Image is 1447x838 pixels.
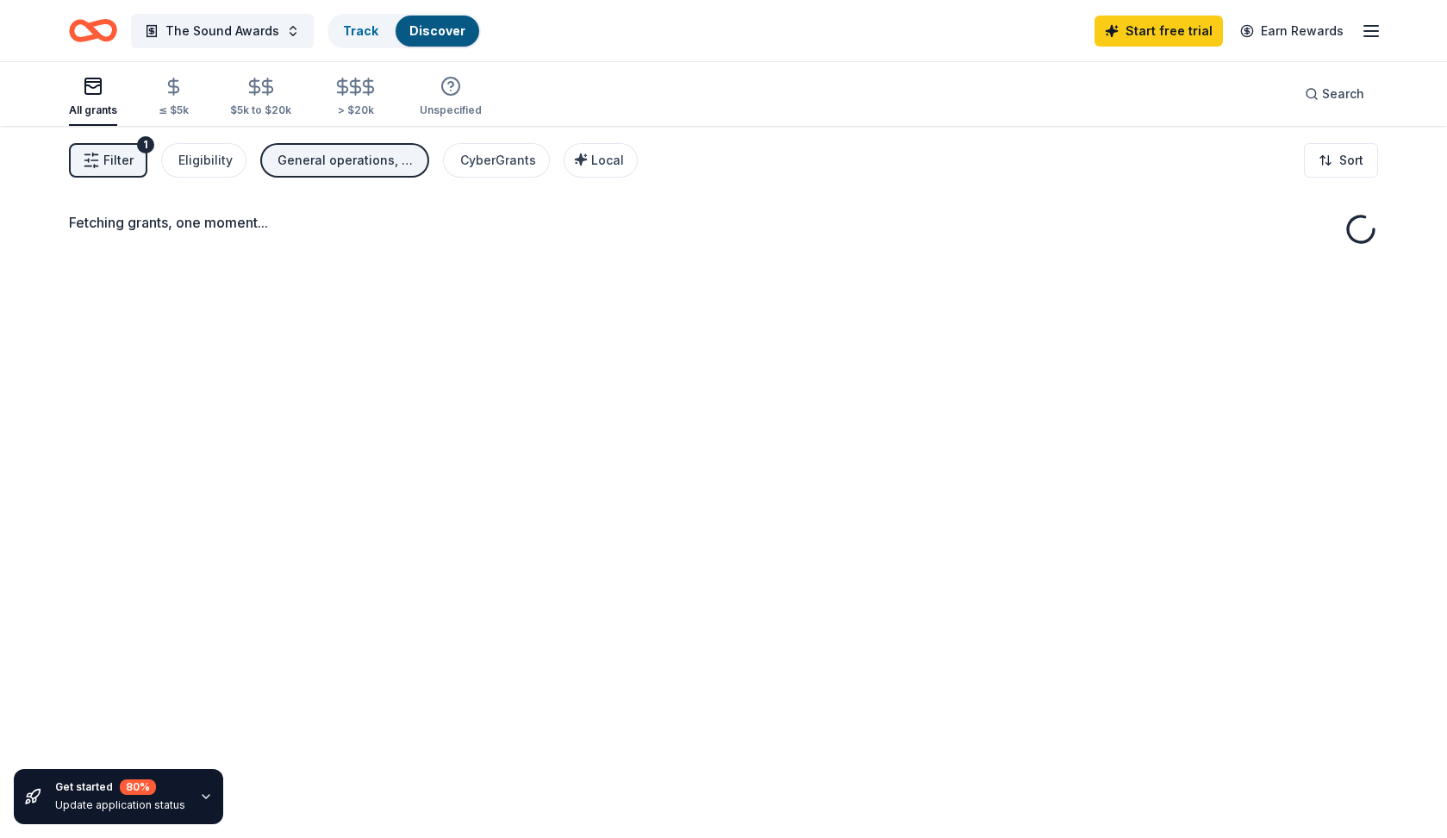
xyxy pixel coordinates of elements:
[591,153,624,167] span: Local
[55,798,185,812] div: Update application status
[69,212,1378,233] div: Fetching grants, one moment...
[178,150,233,171] div: Eligibility
[333,103,378,117] div: > $20k
[278,150,415,171] div: General operations, Scholarship, Projects & programming, Conference, Fellowship, Training and cap...
[420,103,482,117] div: Unspecified
[1291,77,1378,111] button: Search
[443,143,550,178] button: CyberGrants
[230,70,291,126] button: $5k to $20k
[564,143,638,178] button: Local
[1095,16,1223,47] a: Start free trial
[159,70,189,126] button: ≤ $5k
[343,23,378,38] a: Track
[161,143,246,178] button: Eligibility
[1230,16,1354,47] a: Earn Rewards
[131,14,314,48] button: The Sound Awards
[103,150,134,171] span: Filter
[230,103,291,117] div: $5k to $20k
[1322,84,1364,104] span: Search
[409,23,465,38] a: Discover
[1339,150,1363,171] span: Sort
[460,150,536,171] div: CyberGrants
[69,10,117,51] a: Home
[55,779,185,795] div: Get started
[120,779,156,795] div: 80 %
[1304,143,1378,178] button: Sort
[327,14,481,48] button: TrackDiscover
[69,103,117,117] div: All grants
[165,21,279,41] span: The Sound Awards
[260,143,429,178] button: General operations, Scholarship, Projects & programming, Conference, Fellowship, Training and cap...
[69,143,147,178] button: Filter1
[420,69,482,126] button: Unspecified
[159,103,189,117] div: ≤ $5k
[69,69,117,126] button: All grants
[137,136,154,153] div: 1
[333,70,378,126] button: > $20k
